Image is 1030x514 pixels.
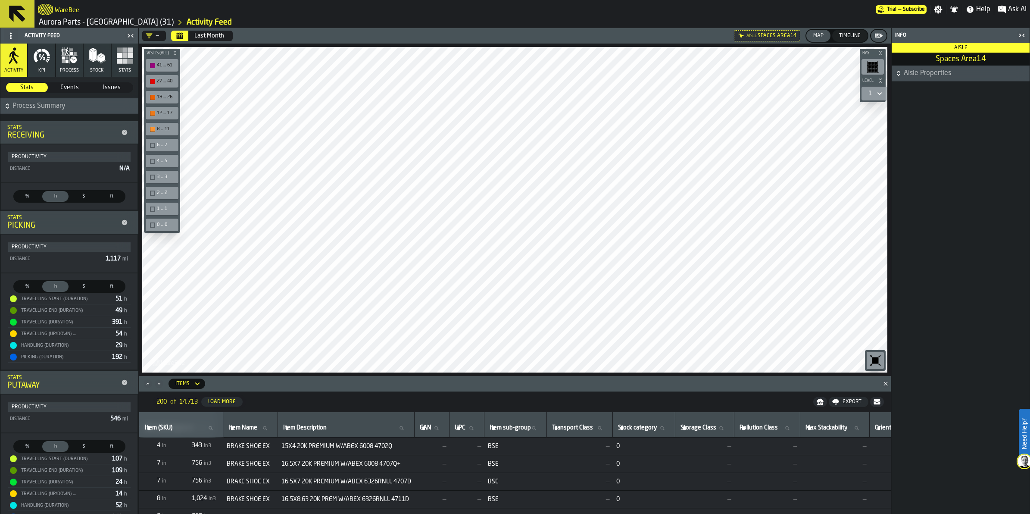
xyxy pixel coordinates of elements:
[8,464,131,476] div: StatList-item-Travelling End (Duration)
[9,413,130,424] div: StatList-item-Distance
[1008,4,1027,15] span: Ask AI
[157,495,160,502] span: 8
[227,443,275,450] span: BRAKE SHOE EX
[169,379,205,389] div: DropdownMenuValue-item-set
[124,297,127,302] span: h
[893,32,1016,38] div: Info
[69,190,97,203] label: button-switch-multi-Cost
[16,193,39,200] span: %
[72,193,95,200] span: $
[147,77,177,86] div: 27 ... 40
[157,142,176,148] div: 6 ... 7
[115,502,129,508] span: 52
[194,32,224,39] div: Last Month
[122,417,128,422] span: mi
[192,477,213,486] span: FormattedValue
[179,398,198,405] span: 14,713
[829,397,868,407] button: button-Export
[488,423,543,434] input: label
[868,90,872,97] div: DropdownMenuValue-1
[192,442,202,449] span: 343
[860,49,886,57] button: button-
[144,169,180,185] div: button-toolbar-undefined
[147,220,177,229] div: 0 ... 0
[12,404,127,410] div: Productivity
[418,478,446,485] span: —
[13,280,41,293] label: button-switch-multi-Share
[38,17,532,28] nav: Breadcrumb
[903,6,925,13] span: Subscribe
[8,453,131,464] div: StatList-item-Travelling Start (Duration)
[618,424,657,431] span: label
[616,423,671,434] input: label
[119,68,131,73] span: Stats
[892,28,1030,43] header: Info
[106,256,130,262] span: 1,117
[91,83,132,92] span: Issues
[8,339,131,351] div: StatList-item-Handling (Duration)
[740,424,778,431] span: label
[453,423,481,434] input: label
[192,442,213,451] span: FormattedValue
[14,281,41,292] div: thumb
[14,191,41,202] div: thumb
[738,423,796,434] input: label
[187,18,232,27] a: link-to-/wh/i/aa2e4adb-2cd5-4688-aa4a-ec82bcf75d46/feed/ed37b2d5-23bf-455b-b30b-f27bc94e48a6
[9,253,130,264] div: StatList-item-Distance
[876,5,927,14] div: Menu Subscription
[954,45,968,50] span: Aisle
[281,461,411,467] span: 16.5X7 20K PREMIUM W/ABEX 6008 4707Q+
[192,477,202,484] span: 756
[12,154,127,160] div: Productivity
[175,381,190,387] div: DropdownMenuValue-item-set
[738,32,745,39] div: Hide filter
[893,54,1028,64] span: Spaces Area14
[124,320,127,325] span: h
[143,423,220,434] input: label
[189,27,229,44] button: Select date range
[20,480,112,485] div: Travelling (Duration)
[38,2,53,17] a: logo-header
[204,443,211,449] span: in3
[147,188,177,197] div: 2 ... 2
[8,499,131,511] div: StatList-item-Handling (Duration)
[1020,410,1029,458] label: Need Help?
[20,343,112,348] div: Handling (Duration)
[38,68,45,73] span: KPI
[836,33,864,39] div: Timeline
[839,399,865,405] div: Export
[616,443,672,450] span: 0
[157,78,176,84] div: 27 ... 40
[72,283,95,290] span: $
[930,5,946,14] label: button-toggle-Settings
[873,423,952,434] input: label
[679,443,731,450] span: —
[13,190,41,203] label: button-switch-multi-Share
[115,307,129,313] span: 49
[418,461,446,467] span: —
[42,441,69,452] div: thumb
[171,31,188,41] button: Select date range Select date range
[16,283,39,290] span: %
[861,78,876,83] span: Level
[227,478,275,485] span: BRAKE SHOE EX
[8,293,131,304] div: StatList-item-Travelling Start (Duration)
[112,354,129,360] span: 192
[192,460,213,468] span: FormattedValue
[124,308,127,313] span: h
[97,440,125,453] label: button-switch-multi-Distance
[124,492,127,497] span: h
[9,166,116,172] div: Distance
[124,457,127,462] span: h
[12,244,127,250] div: Productivity
[192,460,202,467] span: 756
[871,30,886,42] button: button-
[157,158,176,164] div: 4 ... 5
[20,503,112,508] div: Handling (Duration)
[124,343,127,348] span: h
[873,443,953,450] span: —
[150,395,250,409] div: ButtonLoadMore-Load More-Prev-First-Last
[281,443,411,450] span: 15X4 20K PREMIUM W/ABEX 6008 4702Q
[873,478,953,485] span: —
[144,185,180,201] div: button-toolbar-undefined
